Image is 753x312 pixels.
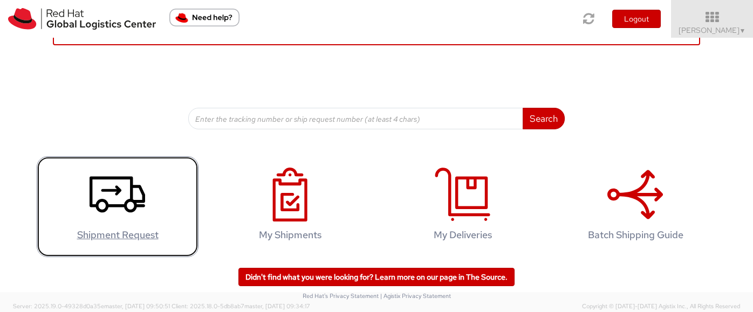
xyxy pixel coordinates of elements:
[382,156,544,257] a: My Deliveries
[303,292,379,300] a: Red Hat's Privacy Statement
[13,302,170,310] span: Server: 2025.19.0-49328d0a35e
[679,25,746,35] span: [PERSON_NAME]
[523,108,565,129] button: Search
[244,302,310,310] span: master, [DATE] 09:34:17
[37,156,198,257] a: Shipment Request
[172,302,310,310] span: Client: 2025.18.0-5db8ab7
[380,292,451,300] a: | Agistix Privacy Statement
[612,10,661,28] button: Logout
[169,9,239,26] button: Need help?
[221,230,360,240] h4: My Shipments
[238,268,515,286] a: Didn't find what you were looking for? Learn more on our page in The Source.
[209,156,371,257] a: My Shipments
[566,230,705,240] h4: Batch Shipping Guide
[393,230,532,240] h4: My Deliveries
[8,8,156,30] img: rh-logistics-00dfa346123c4ec078e1.svg
[104,302,170,310] span: master, [DATE] 09:50:51
[582,302,740,311] span: Copyright © [DATE]-[DATE] Agistix Inc., All Rights Reserved
[188,108,523,129] input: Enter the tracking number or ship request number (at least 4 chars)
[555,156,716,257] a: Batch Shipping Guide
[48,230,187,240] h4: Shipment Request
[740,26,746,35] span: ▼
